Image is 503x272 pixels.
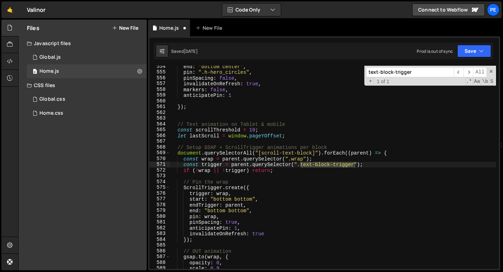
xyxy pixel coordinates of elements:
div: 578 [150,202,170,208]
div: 562 [150,110,170,116]
div: 561 [150,104,170,110]
div: Home.js [39,68,59,74]
div: 579 [150,208,170,214]
div: 567 [150,138,170,144]
button: New File [112,25,138,31]
span: 1 of 1 [374,79,392,85]
div: 564 [150,121,170,127]
div: 554 [150,64,170,70]
div: 574 [150,179,170,185]
h2: Files [27,24,39,32]
div: 16704/45653.js [27,50,147,64]
div: 16704/45678.css [27,92,147,106]
div: 575 [150,185,170,191]
div: 563 [150,115,170,121]
div: Javascript files [19,36,147,50]
div: 572 [150,167,170,173]
div: Home.js [159,24,179,31]
span: CaseSensitive Search [473,78,481,85]
div: 589 [150,265,170,271]
div: 555 [150,69,170,75]
div: 577 [150,196,170,202]
button: Save [457,45,491,57]
div: CSS files [19,78,147,92]
div: 566 [150,133,170,139]
span: ​ [454,67,464,77]
input: Search for [366,67,454,77]
span: Whole Word Search [481,78,489,85]
div: Valinor [27,6,45,14]
span: 0 [33,69,37,75]
div: 568 [150,144,170,150]
span: RegExp Search [465,78,473,85]
div: Home.css [39,110,63,116]
div: 16704/45652.js [27,64,147,78]
div: 558 [150,87,170,93]
span: Toggle Replace mode [367,78,374,85]
div: 588 [150,260,170,266]
div: Saved [171,48,198,54]
div: 576 [150,191,170,196]
div: 569 [150,150,170,156]
div: Global.css [39,96,65,102]
div: [DATE] [184,48,198,54]
div: 585 [150,242,170,248]
span: ​ [464,67,473,77]
div: 559 [150,92,170,98]
div: 557 [150,81,170,87]
div: 581 [150,219,170,225]
a: Connect to Webflow [412,3,485,16]
div: Prod is out of sync [417,48,453,54]
div: 584 [150,237,170,243]
div: Global.js [39,54,61,60]
button: Code Only [222,3,281,16]
div: 583 [150,231,170,237]
div: 587 [150,254,170,260]
div: 570 [150,156,170,162]
div: 580 [150,214,170,220]
span: Alt-Enter [473,67,487,77]
a: 🤙 [1,1,19,18]
div: 582 [150,225,170,231]
div: New File [196,24,225,31]
div: 565 [150,127,170,133]
span: Search In Selection [489,78,494,85]
div: 560 [150,98,170,104]
div: 586 [150,248,170,254]
div: 571 [150,162,170,167]
a: Pe [487,3,500,16]
div: 573 [150,173,170,179]
div: 16704/45813.css [27,106,147,120]
div: 556 [150,75,170,81]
